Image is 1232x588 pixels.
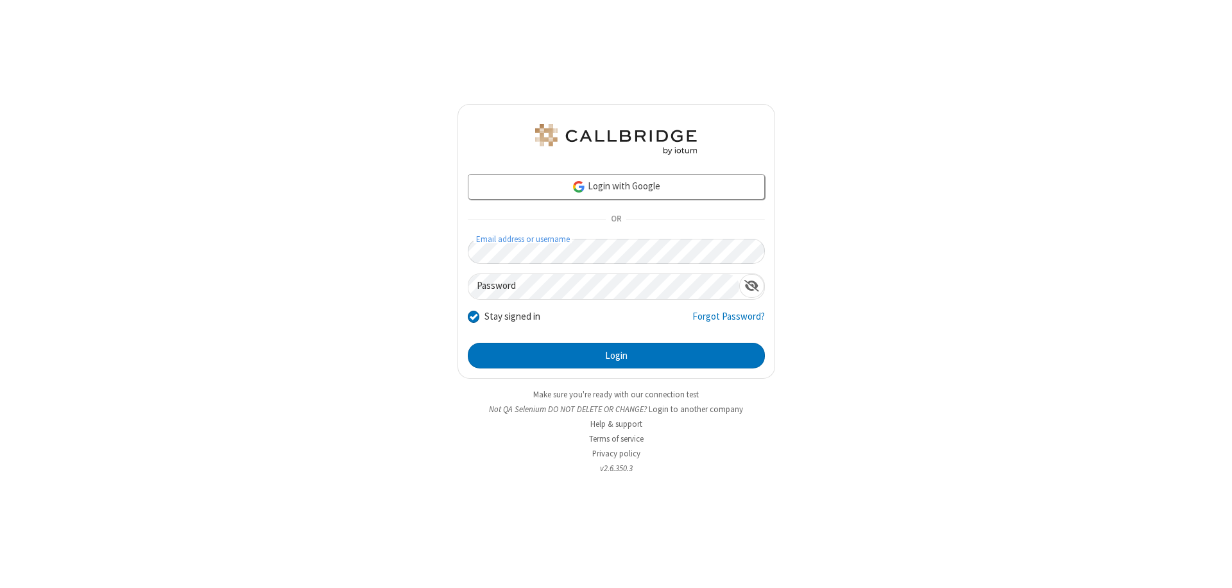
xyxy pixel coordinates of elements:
img: QA Selenium DO NOT DELETE OR CHANGE [533,124,699,155]
label: Stay signed in [484,309,540,324]
a: Help & support [590,419,642,429]
li: v2.6.350.3 [458,462,775,474]
a: Terms of service [589,433,644,444]
a: Make sure you're ready with our connection test [533,389,699,400]
input: Email address or username [468,239,765,264]
span: OR [606,211,626,229]
input: Password [468,274,739,299]
img: google-icon.png [572,180,586,194]
div: Show password [739,274,764,298]
button: Login [468,343,765,368]
li: Not QA Selenium DO NOT DELETE OR CHANGE? [458,403,775,415]
button: Login to another company [649,403,743,415]
a: Forgot Password? [692,309,765,334]
a: Privacy policy [592,448,640,459]
a: Login with Google [468,174,765,200]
